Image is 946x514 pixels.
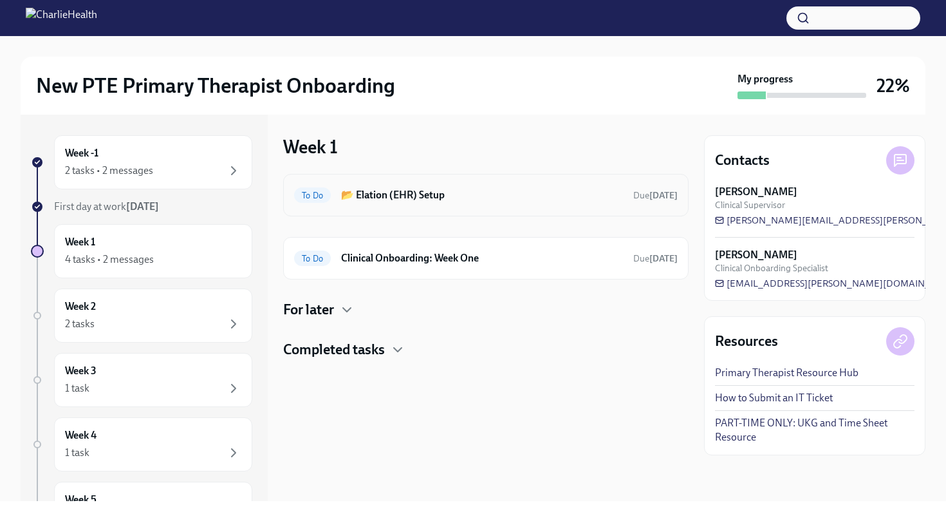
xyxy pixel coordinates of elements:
h6: Clinical Onboarding: Week One [341,251,623,265]
h4: Completed tasks [283,340,385,359]
span: Due [633,190,678,201]
strong: [DATE] [649,190,678,201]
span: First day at work [54,200,159,213]
span: To Do [294,254,331,263]
h3: 22% [876,74,910,97]
h6: Week 3 [65,364,97,378]
h6: Week -1 [65,146,98,160]
a: Week 14 tasks • 2 messages [31,224,252,278]
strong: [DATE] [649,253,678,264]
strong: [PERSON_NAME] [715,185,797,199]
span: Clinical Onboarding Specialist [715,262,828,274]
span: To Do [294,191,331,200]
h4: For later [283,300,334,319]
a: To DoClinical Onboarding: Week OneDue[DATE] [294,248,678,269]
span: Due [633,253,678,264]
div: 2 tasks • 2 messages [65,164,153,178]
a: First day at work[DATE] [31,200,252,214]
div: Completed tasks [283,340,689,359]
img: CharlieHealth [26,8,97,28]
h6: Week 1 [65,235,95,249]
a: To Do📂 Elation (EHR) SetupDue[DATE] [294,185,678,205]
h6: Week 2 [65,300,96,314]
strong: My progress [737,72,793,86]
a: Week 31 task [31,353,252,407]
span: September 20th, 2025 10:00 [633,252,678,265]
a: Week 22 tasks [31,289,252,343]
h2: New PTE Primary Therapist Onboarding [36,73,395,99]
strong: [DATE] [126,200,159,213]
div: 4 tasks • 2 messages [65,252,154,267]
div: 1 task [65,446,89,460]
h6: Week 4 [65,428,97,443]
h3: Week 1 [283,135,338,158]
div: For later [283,300,689,319]
span: September 19th, 2025 10:00 [633,189,678,202]
a: Week -12 tasks • 2 messages [31,135,252,189]
div: 2 tasks [65,317,95,331]
h6: Week 5 [65,493,97,507]
a: PART-TIME ONLY: UKG and Time Sheet Resource [715,416,914,444]
h4: Resources [715,332,778,351]
a: Primary Therapist Resource Hub [715,366,858,380]
strong: [PERSON_NAME] [715,248,797,262]
a: How to Submit an IT Ticket [715,391,833,405]
div: 1 task [65,381,89,395]
h6: 📂 Elation (EHR) Setup [341,188,623,202]
a: Week 41 task [31,417,252,471]
span: Clinical Supervisor [715,199,785,211]
h4: Contacts [715,151,770,170]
